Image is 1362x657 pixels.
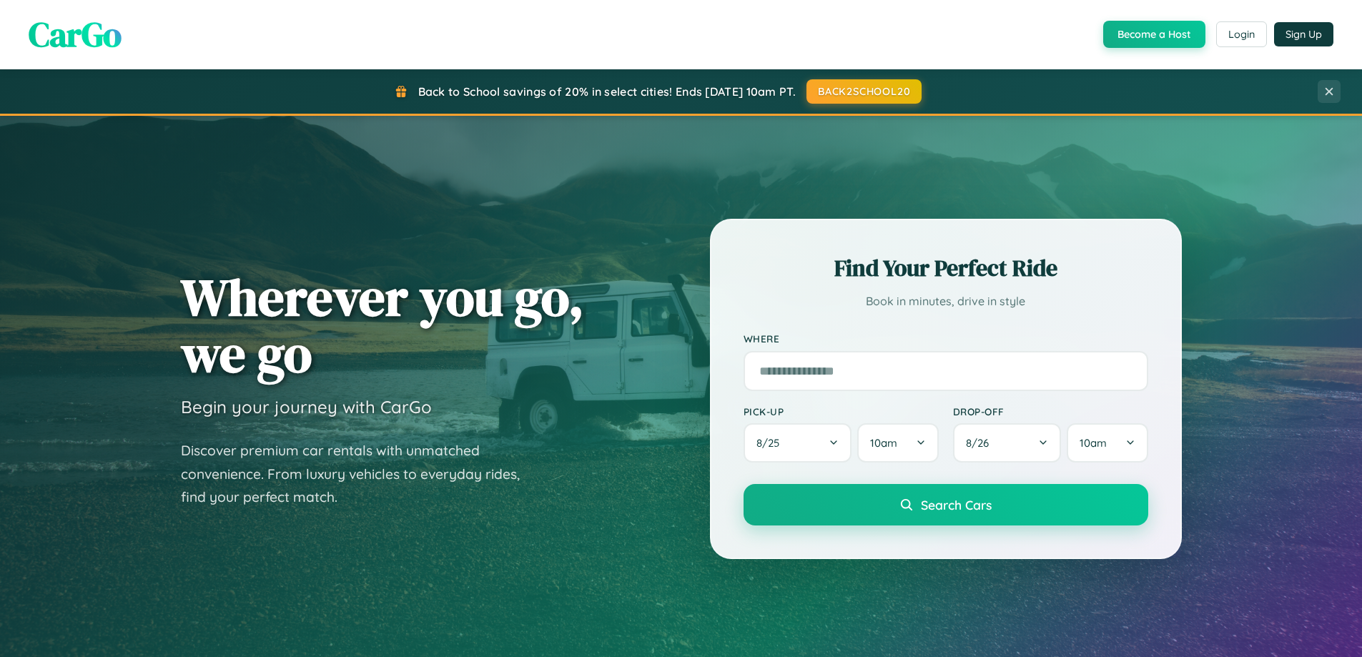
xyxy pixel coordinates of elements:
button: Sign Up [1274,22,1333,46]
h1: Wherever you go, we go [181,269,584,382]
p: Book in minutes, drive in style [744,291,1148,312]
button: 10am [857,423,938,463]
button: Login [1216,21,1267,47]
label: Drop-off [953,405,1148,418]
button: BACK2SCHOOL20 [806,79,922,104]
span: 8 / 26 [966,436,996,450]
button: Become a Host [1103,21,1205,48]
span: Search Cars [921,497,992,513]
button: 8/25 [744,423,852,463]
span: 10am [870,436,897,450]
span: 10am [1080,436,1107,450]
span: Back to School savings of 20% in select cities! Ends [DATE] 10am PT. [418,84,796,99]
span: 8 / 25 [756,436,786,450]
button: Search Cars [744,484,1148,525]
label: Where [744,333,1148,345]
button: 8/26 [953,423,1062,463]
p: Discover premium car rentals with unmatched convenience. From luxury vehicles to everyday rides, ... [181,439,538,509]
span: CarGo [29,11,122,58]
button: 10am [1067,423,1148,463]
h3: Begin your journey with CarGo [181,396,432,418]
h2: Find Your Perfect Ride [744,252,1148,284]
label: Pick-up [744,405,939,418]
